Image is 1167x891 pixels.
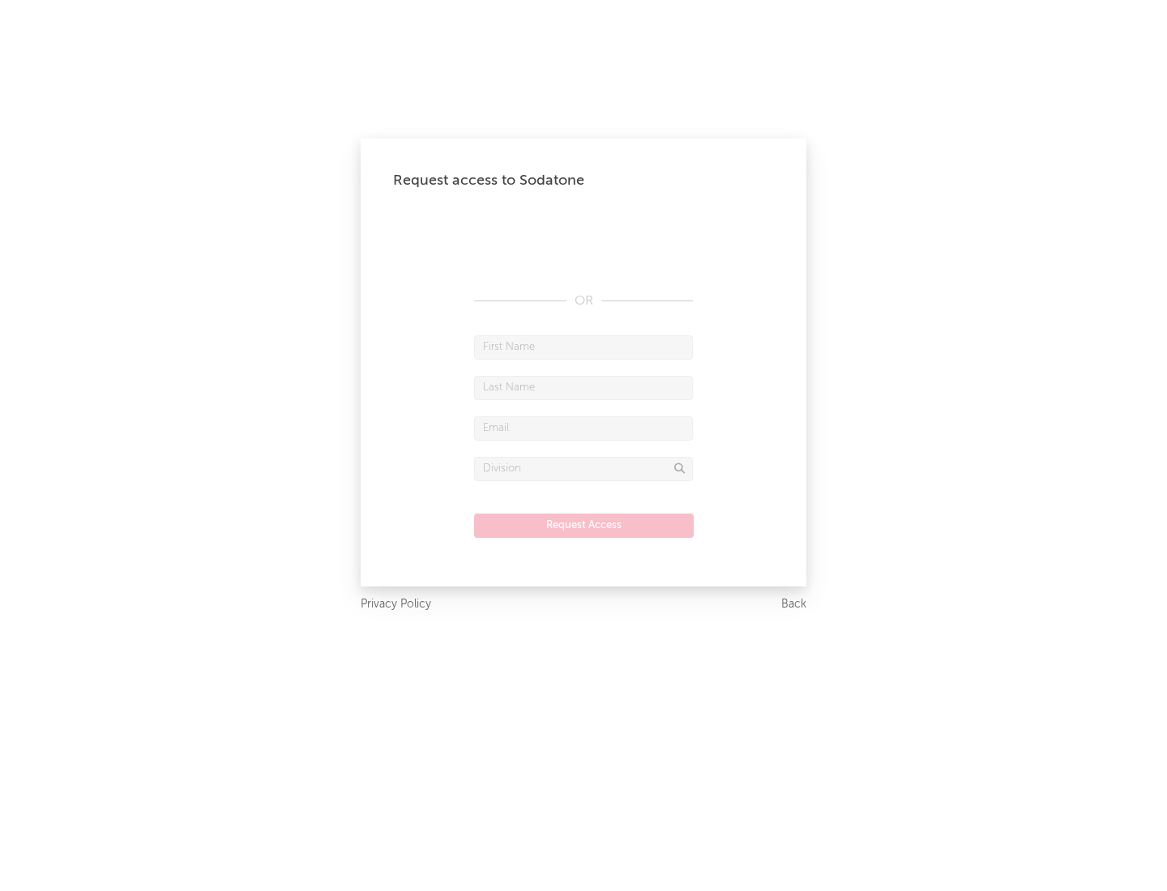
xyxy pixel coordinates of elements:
a: Privacy Policy [361,595,431,615]
input: Division [474,457,693,481]
button: Request Access [474,514,694,538]
input: First Name [474,335,693,360]
a: Back [781,595,806,615]
div: OR [474,292,693,311]
input: Email [474,416,693,441]
input: Last Name [474,376,693,400]
div: Request access to Sodatone [393,171,774,190]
